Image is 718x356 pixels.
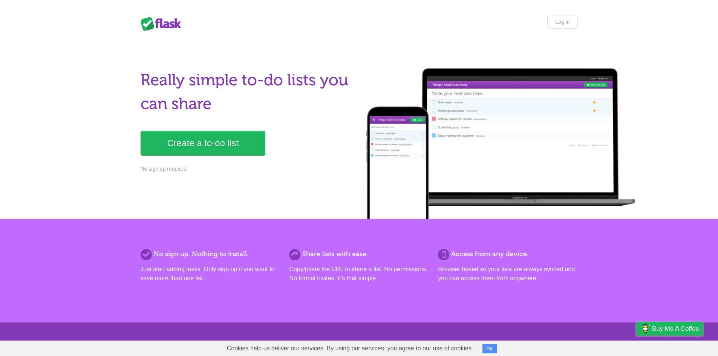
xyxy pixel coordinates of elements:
[141,17,186,31] div: Flask Lists
[141,68,355,116] h1: Really simple to-do lists you can share
[289,265,429,283] p: Copy/paste the URL to share a list. No permissions. No formal invites. It's that simple.
[636,322,703,336] a: Buy me a coffee
[438,265,577,283] p: Browser based so your lists are always synced and you can access them from anywhere.
[141,265,280,283] p: Just start adding tasks. Only sign up if you want to save more than one list.
[640,322,650,335] img: Buy me a coffee
[482,344,497,353] button: OK
[219,341,481,356] span: Cookies help us deliver our services. By using our services, you agree to our use of cookies.
[547,15,577,29] a: Log in
[289,249,429,259] h2: Share lists with ease.
[141,249,280,259] h2: No sign up. Nothing to install.
[141,131,265,156] a: Create a to-do list
[438,249,577,259] h2: Access from any device.
[652,322,699,335] span: Buy me a coffee
[141,165,355,173] p: No sign up required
